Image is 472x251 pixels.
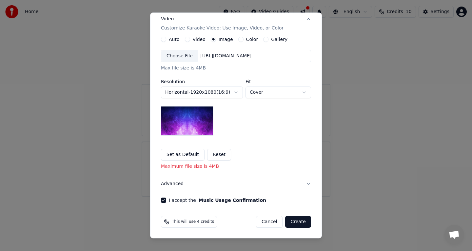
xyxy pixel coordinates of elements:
div: Choose File [161,50,198,62]
label: Color [246,37,258,42]
label: Video [193,37,206,42]
div: [URL][DOMAIN_NAME] [198,53,254,59]
label: I accept the [169,198,266,203]
div: Max file size is 4MB [161,65,311,71]
p: Customize Karaoke Video: Use Image, Video, or Color [161,25,284,31]
label: Auto [169,37,180,42]
label: Image [219,37,233,42]
button: Cancel [256,216,283,228]
span: This will use 4 credits [172,219,214,224]
div: VideoCustomize Karaoke Video: Use Image, Video, or Color [161,37,311,175]
button: Create [285,216,311,228]
button: VideoCustomize Karaoke Video: Use Image, Video, or Color [161,10,311,37]
div: Video [161,16,284,31]
button: Advanced [161,175,311,192]
button: Set as Default [161,149,205,161]
label: Fit [246,79,311,84]
button: Reset [207,149,231,161]
label: Gallery [271,37,287,42]
p: Maximum file size is 4MB [161,163,311,170]
label: Resolution [161,79,243,84]
button: I accept the [199,198,266,203]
